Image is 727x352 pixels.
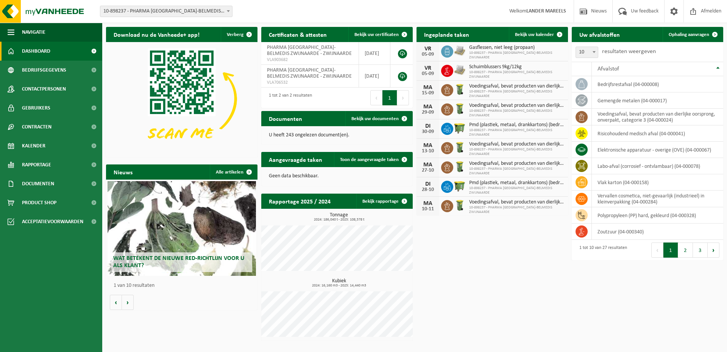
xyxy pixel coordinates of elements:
[265,89,312,106] div: 1 tot 2 van 2 resultaten
[592,224,723,240] td: zoutzuur (04-000340)
[356,194,412,209] a: Bekijk rapportage
[354,32,399,37] span: Bekijk uw certificaten
[651,242,663,258] button: Previous
[417,27,477,42] h2: Ingeplande taken
[420,187,435,192] div: 28-10
[269,174,405,179] p: Geen data beschikbaar.
[469,109,564,118] span: 10-898237 - PHARMA [GEOGRAPHIC_DATA]-BELMEDIS ZWIJNAARDE
[382,90,397,105] button: 1
[267,45,352,56] span: PHARMA [GEOGRAPHIC_DATA]-BELMEDIS ZWIJNAARDE - ZWIJNAARDE
[397,90,409,105] button: Next
[22,99,50,117] span: Gebruikers
[453,160,466,173] img: WB-0140-HPE-GN-50
[106,27,207,42] h2: Download nu de Vanheede+ app!
[592,125,723,142] td: risicohoudend medisch afval (04-000041)
[572,27,627,42] h2: Uw afvalstoffen
[469,199,564,205] span: Voedingsafval, bevat producten van dierlijke oorsprong, onverpakt, categorie 3
[663,242,678,258] button: 1
[106,42,257,156] img: Download de VHEPlus App
[453,102,466,115] img: WB-0140-HPE-GN-50
[22,61,66,80] span: Bedrijfsgegevens
[100,6,232,17] span: 10-898237 - PHARMA BELGIUM-BELMEDIS ZWIJNAARDE - ZWIJNAARDE
[22,117,51,136] span: Contracten
[22,155,51,174] span: Rapportage
[359,42,390,65] td: [DATE]
[592,191,723,207] td: vervallen cosmetica, niet-gevaarlijk (industrieel) in kleinverpakking (04-000284)
[469,141,564,147] span: Voedingsafval, bevat producten van dierlijke oorsprong, onverpakt, categorie 3
[469,89,564,99] span: 10-898237 - PHARMA [GEOGRAPHIC_DATA]-BELMEDIS ZWIJNAARDE
[576,47,598,58] span: 10
[453,122,466,135] img: WB-1100-HPE-GN-50
[22,23,45,42] span: Navigatie
[420,142,435,149] div: MA
[592,109,723,125] td: voedingsafval, bevat producten van dierlijke oorsprong, onverpakt, categorie 3 (04-000024)
[22,136,45,155] span: Kalender
[592,92,723,109] td: gemengde metalen (04-000017)
[420,71,435,77] div: 05-09
[420,46,435,52] div: VR
[265,278,413,288] h3: Kubiek
[420,181,435,187] div: DI
[469,51,564,60] span: 10-898237 - PHARMA [GEOGRAPHIC_DATA]-BELMEDIS ZWIJNAARDE
[22,80,66,99] span: Contactpersonen
[420,200,435,207] div: MA
[469,180,564,186] span: Pmd (plastiek, metaal, drankkartons) (bedrijven)
[592,207,723,224] td: polypropyleen (PP) hard, gekleurd (04-000328)
[693,242,708,258] button: 3
[678,242,693,258] button: 2
[469,186,564,195] span: 10-898237 - PHARMA [GEOGRAPHIC_DATA]-BELMEDIS ZWIJNAARDE
[598,66,619,72] span: Afvalstof
[420,129,435,135] div: 30-09
[22,212,83,231] span: Acceptatievoorwaarden
[106,164,140,179] h2: Nieuws
[351,116,399,121] span: Bekijk uw documenten
[453,180,466,192] img: WB-1100-HPE-GN-50
[453,44,466,57] img: LP-PA-00000-WDN-11
[370,90,382,105] button: Previous
[509,27,567,42] a: Bekijk uw kalender
[261,27,334,42] h2: Certificaten & attesten
[22,193,56,212] span: Product Shop
[420,104,435,110] div: MA
[592,76,723,92] td: bedrijfsrestafval (04-000008)
[515,32,554,37] span: Bekijk uw kalender
[113,255,244,269] span: Wat betekent de nieuwe RED-richtlijn voor u als klant?
[469,83,564,89] span: Voedingsafval, bevat producten van dierlijke oorsprong, onverpakt, categorie 3
[267,80,353,86] span: VLA706532
[469,70,564,79] span: 10-898237 - PHARMA [GEOGRAPHIC_DATA]-BELMEDIS ZWIJNAARDE
[469,64,564,70] span: Schuimblussers 9kg/12kg
[592,174,723,191] td: vlak karton (04-000158)
[334,152,412,167] a: Toon de aangevraagde taken
[420,65,435,71] div: VR
[340,157,399,162] span: Toon de aangevraagde taken
[359,65,390,88] td: [DATE]
[663,27,722,42] a: Ophaling aanvragen
[420,123,435,129] div: DI
[110,295,122,310] button: Vorige
[265,284,413,288] span: 2024: 16,160 m3 - 2025: 14,440 m3
[420,91,435,96] div: 15-09
[420,110,435,115] div: 29-09
[420,52,435,57] div: 05-09
[420,149,435,154] div: 13-10
[227,32,243,37] span: Verberg
[602,48,656,55] label: resultaten weergeven
[265,213,413,222] h3: Tonnage
[669,32,709,37] span: Ophaling aanvragen
[469,147,564,156] span: 10-898237 - PHARMA [GEOGRAPHIC_DATA]-BELMEDIS ZWIJNAARDE
[469,122,564,128] span: Pmd (plastiek, metaal, drankkartons) (bedrijven)
[265,218,413,222] span: 2024: 186,040 t - 2025: 108,578 t
[420,162,435,168] div: MA
[345,111,412,126] a: Bekijk uw documenten
[469,167,564,176] span: 10-898237 - PHARMA [GEOGRAPHIC_DATA]-BELMEDIS ZWIJNAARDE
[269,133,405,138] p: U heeft 243 ongelezen document(en).
[469,103,564,109] span: Voedingsafval, bevat producten van dierlijke oorsprong, onverpakt, categorie 3
[267,57,353,63] span: VLA903682
[453,199,466,212] img: WB-0140-HPE-GN-50
[592,158,723,174] td: labo-afval (corrosief - ontvlambaar) (04-000078)
[261,152,330,167] h2: Aangevraagde taken
[453,141,466,154] img: WB-0140-HPE-GN-50
[22,174,54,193] span: Documenten
[469,205,564,214] span: 10-898237 - PHARMA [GEOGRAPHIC_DATA]-BELMEDIS ZWIJNAARDE
[576,242,627,258] div: 1 tot 10 van 27 resultaten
